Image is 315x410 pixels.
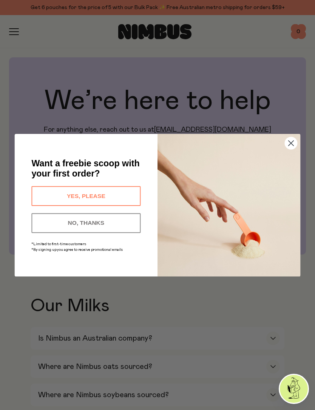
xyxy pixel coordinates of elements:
button: Close dialog [285,137,298,149]
span: Want a freebie scoop with your first order? [31,158,139,178]
img: agent [280,375,308,403]
button: YES, PLEASE [31,186,141,206]
img: c0d45117-8e62-4a02-9742-374a5db49d45.jpeg [157,134,300,276]
span: *Limited to first-time customers [31,242,86,246]
button: NO, THANKS [31,213,141,233]
span: *By signing up you agree to receive promotional emails [31,248,123,252]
